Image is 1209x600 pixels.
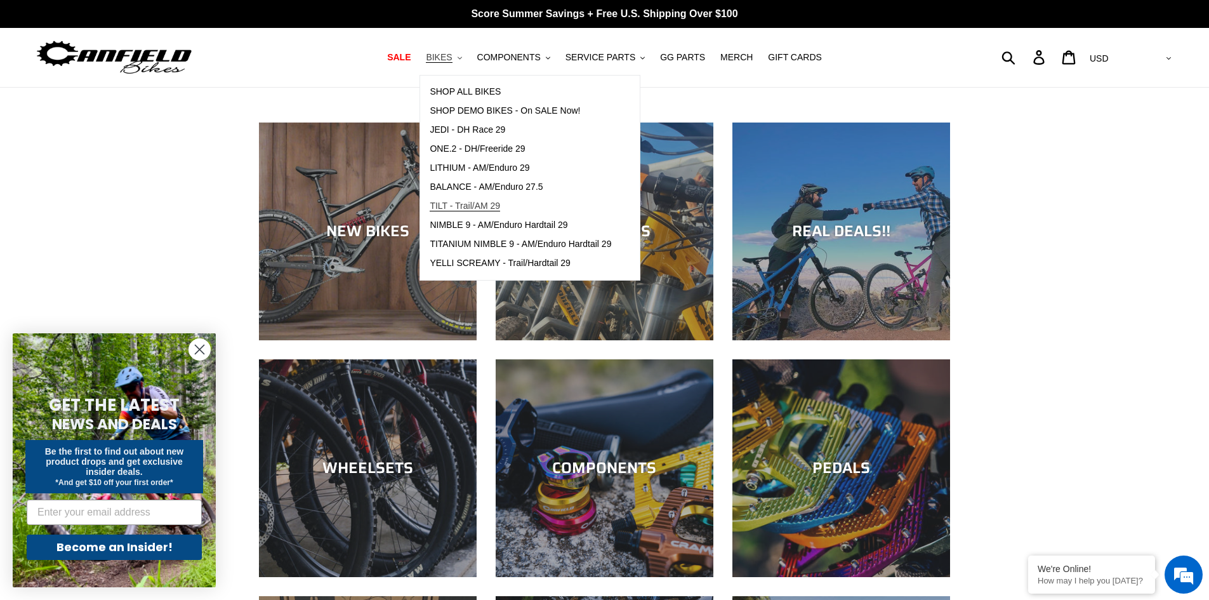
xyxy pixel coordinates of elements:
[430,86,501,97] span: SHOP ALL BIKES
[420,121,621,140] a: JEDI - DH Race 29
[420,235,621,254] a: TITANIUM NIMBLE 9 - AM/Enduro Hardtail 29
[768,52,822,63] span: GIFT CARDS
[6,347,242,391] textarea: Type your message and hit 'Enter'
[1008,43,1041,71] input: Search
[430,105,580,116] span: SHOP DEMO BIKES - On SALE Now!
[654,49,711,66] a: GG PARTS
[420,178,621,197] a: BALANCE - AM/Enduro 27.5
[208,6,239,37] div: Minimize live chat window
[420,83,621,102] a: SHOP ALL BIKES
[732,222,950,241] div: REAL DEALS!!
[420,216,621,235] a: NIMBLE 9 - AM/Enduro Hardtail 29
[420,254,621,273] a: YELLI SCREAMY - Trail/Hardtail 29
[714,49,759,66] a: MERCH
[14,70,33,89] div: Navigation go back
[430,258,571,269] span: YELLI SCREAMY - Trail/Hardtail 29
[41,63,72,95] img: d_696896380_company_1647369064580_696896380
[259,123,477,340] a: NEW BIKES
[720,52,753,63] span: MERCH
[52,414,177,434] span: NEWS AND DEALS
[1038,564,1146,574] div: We're Online!
[45,446,184,477] span: Be the first to find out about new product drops and get exclusive insider deals.
[420,159,621,178] a: LITHIUM - AM/Enduro 29
[430,182,543,192] span: BALANCE - AM/Enduro 27.5
[188,338,211,361] button: Close dialog
[660,52,705,63] span: GG PARTS
[496,359,713,577] a: COMPONENTS
[430,201,500,211] span: TILT - Trail/AM 29
[420,102,621,121] a: SHOP DEMO BIKES - On SALE Now!
[420,49,468,66] button: BIKES
[381,49,417,66] a: SALE
[1038,576,1146,585] p: How may I help you today?
[259,222,477,241] div: NEW BIKES
[74,160,175,288] span: We're online!
[430,220,567,230] span: NIMBLE 9 - AM/Enduro Hardtail 29
[426,52,452,63] span: BIKES
[496,459,713,477] div: COMPONENTS
[430,143,525,154] span: ONE.2 - DH/Freeride 29
[27,535,202,560] button: Become an Insider!
[477,52,541,63] span: COMPONENTS
[85,71,232,88] div: Chat with us now
[732,123,950,340] a: REAL DEALS!!
[565,52,635,63] span: SERVICE PARTS
[732,359,950,577] a: PEDALS
[387,52,411,63] span: SALE
[49,394,180,417] span: GET THE LATEST
[259,459,477,477] div: WHEELSETS
[430,239,611,250] span: TITANIUM NIMBLE 9 - AM/Enduro Hardtail 29
[259,359,477,577] a: WHEELSETS
[471,49,557,66] button: COMPONENTS
[732,459,950,477] div: PEDALS
[559,49,651,66] button: SERVICE PARTS
[420,140,621,159] a: ONE.2 - DH/Freeride 29
[430,163,529,173] span: LITHIUM - AM/Enduro 29
[35,37,194,77] img: Canfield Bikes
[55,478,173,487] span: *And get $10 off your first order*
[430,124,505,135] span: JEDI - DH Race 29
[762,49,828,66] a: GIFT CARDS
[420,197,621,216] a: TILT - Trail/AM 29
[27,500,202,525] input: Enter your email address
